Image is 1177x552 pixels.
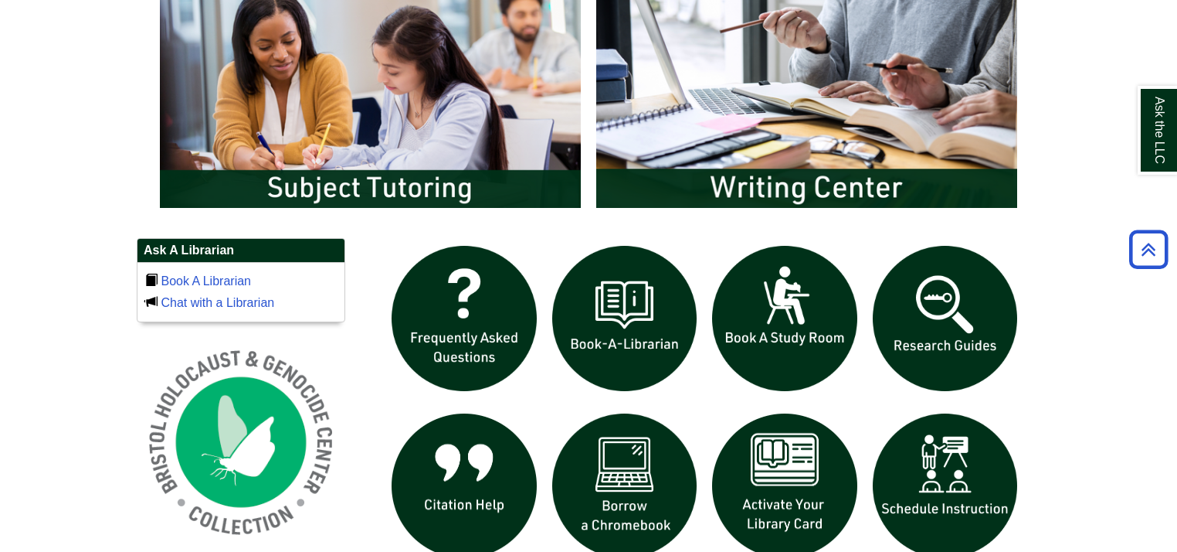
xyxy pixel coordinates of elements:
[384,238,544,399] img: frequently asked questions
[1124,239,1173,260] a: Back to Top
[544,238,705,399] img: Book a Librarian icon links to book a librarian web page
[161,274,251,288] a: Book A Librarian
[137,239,344,263] h2: Ask A Librarian
[865,238,1026,399] img: Research Guides icon links to research guides web page
[704,238,865,399] img: book a study room icon links to book a study room web page
[161,296,274,309] a: Chat with a Librarian
[137,338,345,547] img: Holocaust and Genocide Collection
